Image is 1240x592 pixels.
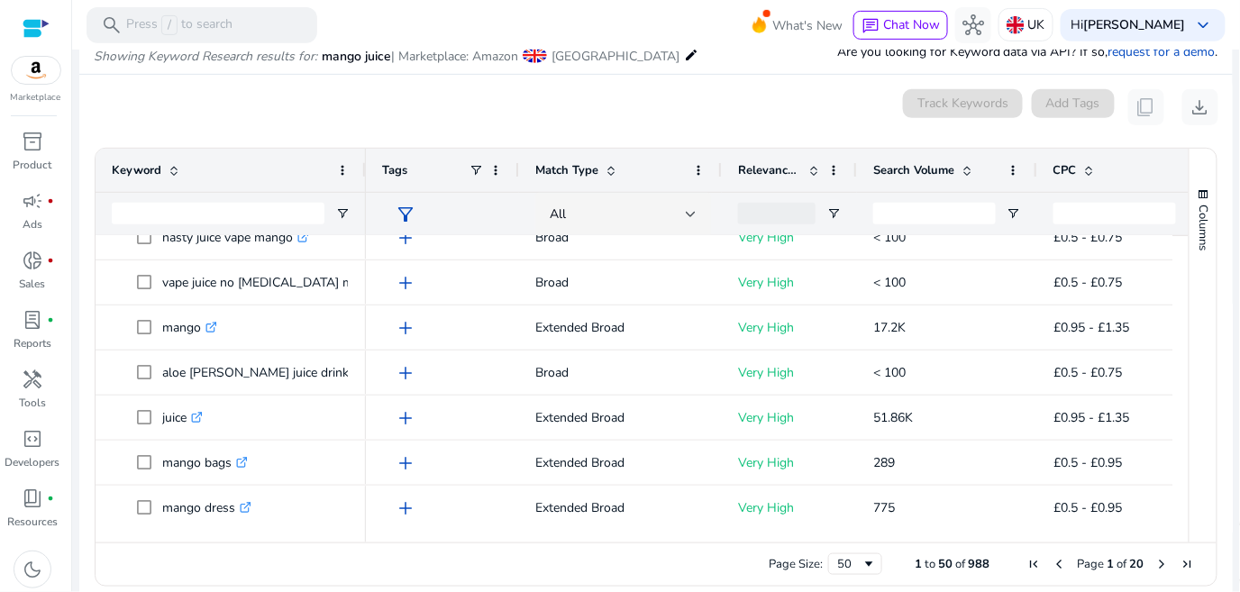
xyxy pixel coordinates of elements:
[1181,557,1195,571] div: Last Page
[1078,556,1105,572] span: Page
[684,44,698,66] mat-icon: edit
[1053,274,1122,291] span: £0.5 - £0.75
[552,48,679,65] span: [GEOGRAPHIC_DATA]
[382,162,407,178] span: Tags
[1071,19,1186,32] p: Hi
[162,264,397,301] p: vape juice no [MEDICAL_DATA] mango
[873,203,996,224] input: Search Volume Filter Input
[7,514,58,530] p: Resources
[873,319,906,336] span: 17.2K
[1027,557,1042,571] div: First Page
[47,495,54,502] span: fiber_manual_record
[162,399,203,436] p: juice
[955,7,991,43] button: hub
[162,489,251,526] p: mango dress
[535,264,706,301] p: Broad
[873,162,954,178] span: Search Volume
[335,206,350,221] button: Open Filter Menu
[12,57,60,84] img: amazon.svg
[1053,499,1122,516] span: £0.5 - £0.95
[873,454,895,471] span: 289
[968,556,989,572] span: 988
[1007,206,1021,221] button: Open Filter Menu
[22,190,43,212] span: campaign
[161,15,178,35] span: /
[938,556,953,572] span: 50
[22,559,43,580] span: dark_mode
[862,17,880,35] span: chat
[1196,205,1212,250] span: Columns
[1007,16,1025,34] img: uk.svg
[126,15,232,35] p: Press to search
[1053,364,1122,381] span: £0.5 - £0.75
[925,556,935,572] span: to
[738,489,841,526] p: Very High
[395,317,416,339] span: add
[23,216,42,232] p: Ads
[535,354,706,391] p: Broad
[14,335,51,351] p: Reports
[873,229,906,246] span: < 100
[1053,557,1067,571] div: Previous Page
[14,157,52,173] p: Product
[853,11,948,40] button: chatChat Now
[22,369,43,390] span: handyman
[47,197,54,205] span: fiber_manual_record
[395,407,416,429] span: add
[395,497,416,519] span: add
[826,206,841,221] button: Open Filter Menu
[395,272,416,294] span: add
[828,553,882,575] div: Page Size
[112,203,324,224] input: Keyword Filter Input
[94,48,317,65] i: Showing Keyword Research results for:
[22,487,43,509] span: book_4
[395,204,416,225] span: filter_alt
[47,316,54,323] span: fiber_manual_record
[873,274,906,291] span: < 100
[738,264,841,301] p: Very High
[162,309,217,346] p: mango
[1053,229,1122,246] span: £0.5 - £0.75
[1190,96,1211,118] span: download
[395,452,416,474] span: add
[535,489,706,526] p: Extended Broad
[883,16,940,33] span: Chat Now
[22,309,43,331] span: lab_profile
[1108,556,1115,572] span: 1
[1187,206,1201,221] button: Open Filter Menu
[1193,14,1215,36] span: keyboard_arrow_down
[22,131,43,152] span: inventory_2
[162,219,309,256] p: nasty juice vape mango
[5,454,60,470] p: Developers
[47,257,54,264] span: fiber_manual_record
[738,162,801,178] span: Relevance Score
[1117,556,1127,572] span: of
[1053,162,1077,178] span: CPC
[112,162,161,178] span: Keyword
[873,499,895,516] span: 775
[1053,203,1176,224] input: CPC Filter Input
[395,227,416,249] span: add
[738,399,841,436] p: Very High
[1182,89,1218,125] button: download
[535,444,706,481] p: Extended Broad
[1130,556,1144,572] span: 20
[535,399,706,436] p: Extended Broad
[1084,16,1186,33] b: [PERSON_NAME]
[1053,319,1129,336] span: £0.95 - £1.35
[873,364,906,381] span: < 100
[1028,9,1045,41] p: UK
[873,409,913,426] span: 51.86K
[738,444,841,481] p: Very High
[738,354,841,391] p: Very High
[535,219,706,256] p: Broad
[738,309,841,346] p: Very High
[22,250,43,271] span: donut_small
[391,48,518,65] span: | Marketplace: Amazon
[1053,409,1129,426] span: £0.95 - £1.35
[19,395,46,411] p: Tools
[1155,557,1170,571] div: Next Page
[962,14,984,36] span: hub
[11,91,61,105] p: Marketplace
[535,162,598,178] span: Match Type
